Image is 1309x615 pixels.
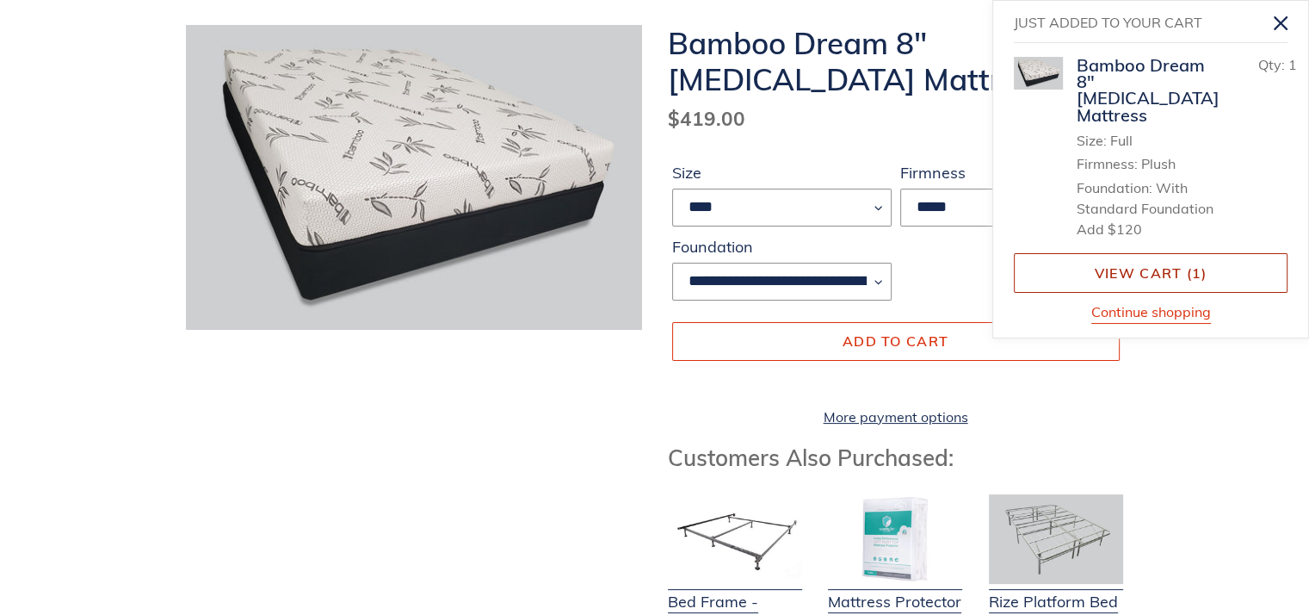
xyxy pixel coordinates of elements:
[1014,57,1063,90] img: Bamboo Dream 8" Memory Foam Mattress
[668,444,1124,471] h3: Customers Also Purchased:
[668,106,745,131] span: $419.00
[1077,153,1219,174] li: Firmness: Plush
[672,161,892,184] label: Size
[668,25,1124,97] h1: Bamboo Dream 8" [MEDICAL_DATA] Mattress
[1077,57,1219,123] div: Bamboo Dream 8" [MEDICAL_DATA] Mattress
[843,332,948,350] span: Add to cart
[672,235,892,258] label: Foundation
[1077,177,1219,239] li: Foundation: With Standard Foundation Add $120
[1192,264,1201,282] span: 1 item
[989,494,1123,584] img: Adjustable Base
[668,494,802,584] img: Bed Frame
[1091,301,1211,324] button: Continue shopping
[828,494,962,584] img: Mattress Protector
[1262,3,1300,42] button: Close
[1077,127,1219,239] ul: Product details
[900,161,1120,184] label: Firmness
[1077,130,1219,151] li: Size: Full
[672,322,1120,360] button: Add to cart
[672,407,1120,427] a: More payment options
[1014,253,1287,293] a: View cart (1 item)
[1258,56,1285,73] span: Qty:
[1014,8,1262,38] h2: Just added to your cart
[1288,56,1297,73] span: 1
